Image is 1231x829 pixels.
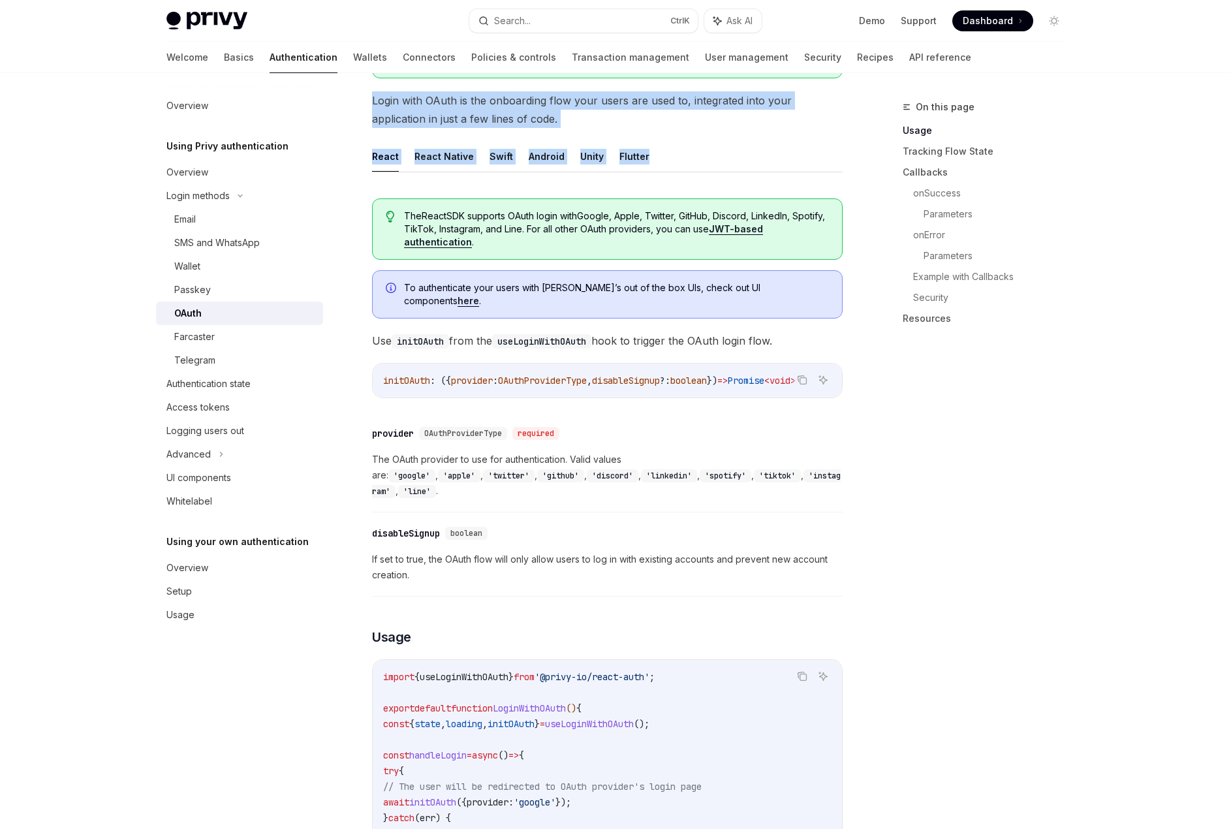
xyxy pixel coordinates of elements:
span: try [383,765,399,777]
span: state [414,718,441,730]
span: 'google' [514,796,555,808]
a: Policies & controls [471,42,556,73]
a: Overview [156,94,323,117]
span: provider: [467,796,514,808]
div: Overview [166,164,208,180]
span: }); [555,796,571,808]
a: onError [913,225,1075,245]
span: (); [634,718,649,730]
span: export [383,702,414,714]
span: } [508,671,514,683]
span: async [472,749,498,761]
a: Logging users out [156,419,323,443]
div: Search... [494,13,531,29]
div: provider [372,427,414,440]
a: Welcome [166,42,208,73]
span: Use from the hook to trigger the OAuth login flow. [372,332,843,350]
svg: Info [386,283,399,296]
a: Demo [859,14,885,27]
div: SMS and WhatsApp [174,235,260,251]
div: Access tokens [166,399,230,415]
span: , [587,375,592,386]
a: User management [705,42,788,73]
span: Ctrl K [670,16,690,26]
div: disableSignup [372,527,440,540]
span: { [414,671,420,683]
span: : [493,375,498,386]
span: provider [451,375,493,386]
div: UI components [166,470,231,486]
span: ({ [456,796,467,808]
button: React Native [414,141,474,172]
span: Promise [728,375,764,386]
a: Whitelabel [156,490,323,513]
span: disableSignup [592,375,660,386]
div: Login methods [166,188,230,204]
span: = [467,749,472,761]
a: Wallet [156,255,323,278]
span: { [399,765,404,777]
span: ( [414,812,420,824]
span: Login with OAuth is the onboarding flow your users are used to, integrated into your application ... [372,91,843,128]
div: Wallet [174,258,200,274]
code: 'github' [537,469,584,482]
span: '@privy-io/react-auth' [535,671,649,683]
h5: Using Privy authentication [166,138,288,154]
div: Advanced [166,446,211,462]
code: 'tiktok' [754,469,801,482]
div: Whitelabel [166,493,212,509]
button: Toggle dark mode [1044,10,1065,31]
div: Farcaster [174,329,215,345]
span: { [576,702,582,714]
a: Transaction management [572,42,689,73]
span: , [482,718,488,730]
span: boolean [670,375,707,386]
a: Parameters [924,245,1075,266]
span: ; [649,671,655,683]
a: onSuccess [913,183,1075,204]
span: initOAuth [409,796,456,808]
span: The OAuth provider to use for authentication. Valid values are: , , , , , , , , , . [372,452,843,499]
a: Dashboard [952,10,1033,31]
span: useLoginWithOAuth [545,718,634,730]
a: Parameters [924,204,1075,225]
span: initOAuth [383,375,430,386]
button: Flutter [619,141,649,172]
button: Copy the contents from the code block [794,668,811,685]
a: Access tokens [156,396,323,419]
a: Callbacks [903,162,1075,183]
span: void [770,375,790,386]
a: Basics [224,42,254,73]
span: useLoginWithOAuth [420,671,508,683]
a: Overview [156,161,323,184]
button: Unity [580,141,604,172]
a: Tracking Flow State [903,141,1075,162]
span: initOAuth [488,718,535,730]
span: { [519,749,524,761]
span: function [451,702,493,714]
span: }) [707,375,717,386]
span: => [508,749,519,761]
code: 'twitter' [483,469,535,482]
button: Ask AI [815,668,832,685]
a: Farcaster [156,325,323,349]
code: 'linkedin' [641,469,697,482]
span: : ({ [430,375,451,386]
span: const [383,749,409,761]
span: } [383,812,388,824]
span: OAuthProviderType [498,375,587,386]
button: Ask AI [815,371,832,388]
span: = [540,718,545,730]
div: Authentication state [166,376,251,392]
div: Passkey [174,282,211,298]
a: Connectors [403,42,456,73]
span: boolean [450,528,482,539]
a: Resources [903,308,1075,329]
div: Telegram [174,352,215,368]
code: 'google' [388,469,435,482]
button: React [372,141,399,172]
span: < [764,375,770,386]
span: await [383,796,409,808]
span: To authenticate your users with [PERSON_NAME]’s out of the box UIs, check out UI components . [404,281,829,307]
button: Copy the contents from the code block [794,371,811,388]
